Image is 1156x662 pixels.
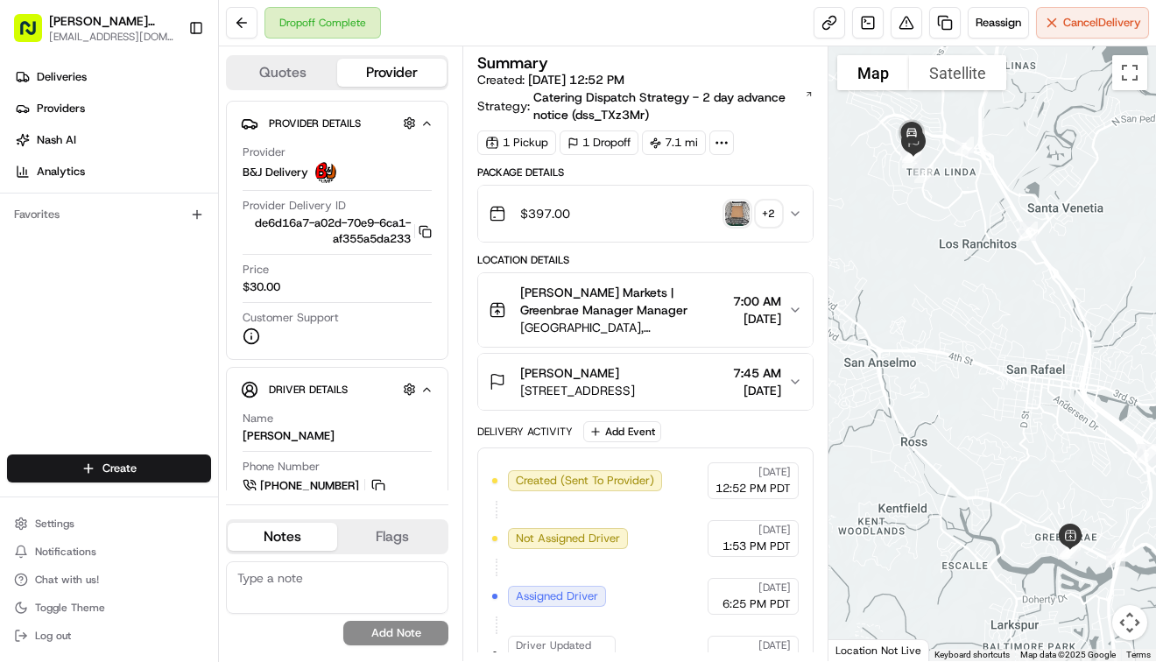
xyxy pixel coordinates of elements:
[833,638,891,661] img: Google
[243,215,432,247] button: de6d16a7-a02d-70e9-6ca1-af355a5da233
[166,391,281,409] span: API Documentation
[269,116,361,130] span: Provider Details
[7,158,218,186] a: Analytics
[35,272,49,286] img: 1736555255976-a54dd68f-1ca7-489b-9aae-adbdc363a1c4
[54,271,187,285] span: Wisdom [PERSON_NAME]
[758,465,791,479] span: [DATE]
[18,228,117,242] div: Past conversations
[477,55,548,71] h3: Summary
[477,130,556,155] div: 1 Pickup
[49,12,174,30] button: [PERSON_NAME] Markets
[7,454,211,482] button: Create
[758,523,791,537] span: [DATE]
[837,55,909,90] button: Show street map
[1112,605,1147,640] button: Map camera controls
[298,173,319,194] button: Start new chat
[18,255,46,289] img: Wisdom Oko
[35,391,134,409] span: Knowledge Base
[478,186,812,242] button: $397.00photo_proof_of_pickup image+2
[560,130,638,155] div: 1 Dropoff
[533,88,813,123] a: Catering Dispatch Strategy - 2 day advance notice (dss_TXz3Mr)
[520,284,725,319] span: [PERSON_NAME] Markets | Greenbrae Manager Manager
[18,167,49,199] img: 1736555255976-a54dd68f-1ca7-489b-9aae-adbdc363a1c4
[520,364,619,382] span: [PERSON_NAME]
[477,425,573,439] div: Delivery Activity
[46,113,289,131] input: Clear
[516,588,598,604] span: Assigned Driver
[7,201,211,229] div: Favorites
[477,165,813,180] div: Package Details
[948,130,981,163] div: 7
[520,205,570,222] span: $397.00
[758,638,791,652] span: [DATE]
[533,88,803,123] span: Catering Dispatch Strategy - 2 day advance notice (dss_TXz3Mr)
[271,224,319,245] button: See all
[828,639,929,661] div: Location Not Live
[228,59,337,87] button: Quotes
[337,59,447,87] button: Provider
[7,7,181,49] button: [PERSON_NAME] Markets[EMAIL_ADDRESS][DOMAIN_NAME]
[642,130,706,155] div: 7.1 mi
[1020,650,1116,659] span: Map data ©2025 Google
[7,95,218,123] a: Providers
[141,384,288,416] a: 💻API Documentation
[1112,55,1147,90] button: Toggle fullscreen view
[1036,7,1149,39] button: CancelDelivery
[934,649,1010,661] button: Keyboard shortcuts
[1099,541,1132,574] div: 4
[35,517,74,531] span: Settings
[520,319,725,336] span: [GEOGRAPHIC_DATA], [STREET_ADDRESS]
[243,428,335,444] div: [PERSON_NAME]
[148,393,162,407] div: 💻
[725,201,750,226] img: photo_proof_of_pickup image
[243,198,346,214] span: Provider Delivery ID
[1063,15,1141,31] span: Cancel Delivery
[725,201,781,226] button: photo_proof_of_pickup image+2
[583,421,661,442] button: Add Event
[733,364,781,382] span: 7:45 AM
[722,596,791,612] span: 6:25 PM PDT
[516,473,654,489] span: Created (Sent To Provider)
[18,18,53,53] img: Nash
[7,126,218,154] a: Nash AI
[7,567,211,592] button: Chat with us!
[757,201,781,226] div: + 2
[733,382,781,399] span: [DATE]
[7,539,211,564] button: Notifications
[337,523,447,551] button: Flags
[968,7,1029,39] button: Reassign
[190,271,196,285] span: •
[7,623,211,648] button: Log out
[833,638,891,661] a: Open this area in Google Maps (opens a new window)
[145,319,152,333] span: •
[243,262,269,278] span: Price
[260,478,359,494] span: [PHONE_NUMBER]
[174,434,212,447] span: Pylon
[123,433,212,447] a: Powered byPylon
[477,88,813,123] div: Strategy:
[733,292,781,310] span: 7:00 AM
[243,411,273,426] span: Name
[241,375,433,404] button: Driver Details
[35,573,99,587] span: Chat with us!
[315,162,336,183] img: profile_bj_cartwheel_2man.png
[54,319,142,333] span: [PERSON_NAME]
[1011,215,1045,248] div: 6
[49,30,174,44] button: [EMAIL_ADDRESS][DOMAIN_NAME]
[909,55,1006,90] button: Show satellite imagery
[1126,650,1151,659] a: Terms (opens in new tab)
[722,539,791,554] span: 1:53 PM PDT
[241,109,433,137] button: Provider Details
[18,70,319,98] p: Welcome 👋
[733,310,781,327] span: [DATE]
[758,581,791,595] span: [DATE]
[907,157,941,190] div: 8
[200,271,236,285] span: [DATE]
[243,144,285,160] span: Provider
[478,354,812,410] button: [PERSON_NAME][STREET_ADDRESS]7:45 AM[DATE]
[7,63,218,91] a: Deliveries
[477,253,813,267] div: Location Details
[7,511,211,536] button: Settings
[477,71,624,88] span: Created:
